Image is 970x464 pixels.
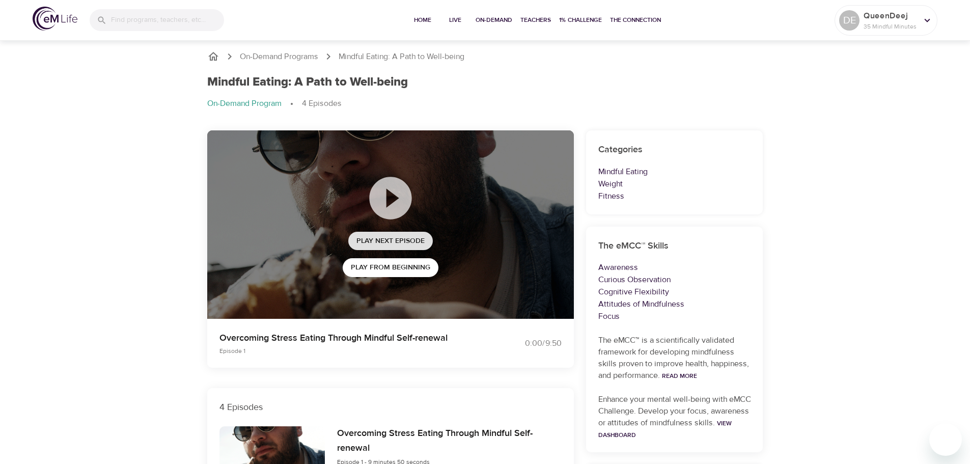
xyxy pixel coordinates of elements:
p: The eMCC™ is a scientifically validated framework for developing mindfulness skills proven to imp... [598,335,751,381]
p: Curious Observation [598,274,751,286]
p: Mindful Eating [598,166,751,178]
a: View Dashboard [598,419,732,439]
p: QueenDeej [864,10,918,22]
span: Home [410,15,435,25]
span: The Connection [610,15,661,25]
span: Live [443,15,467,25]
p: Focus [598,310,751,322]
p: 4 Episodes [219,400,562,414]
h6: Overcoming Stress Eating Through Mindful Self-renewal [337,426,561,456]
nav: breadcrumb [207,98,763,110]
p: On-Demand Program [207,98,282,110]
a: On-Demand Programs [240,51,318,63]
h6: Categories [598,143,751,157]
p: Fitness [598,190,751,202]
p: Episode 1 [219,346,473,356]
div: DE [839,10,860,31]
p: Cognitive Flexibility [598,286,751,298]
div: 0:00 / 9:50 [485,338,562,349]
iframe: Button to launch messaging window [929,423,962,456]
span: Teachers [520,15,551,25]
span: Play from beginning [351,261,430,274]
p: 4 Episodes [302,98,342,110]
p: Weight [598,178,751,190]
p: Overcoming Stress Eating Through Mindful Self-renewal [219,331,473,345]
h6: The eMCC™ Skills [598,239,751,254]
nav: breadcrumb [207,50,763,63]
span: Play Next Episode [356,235,425,248]
button: Play Next Episode [348,232,433,251]
p: 35 Mindful Minutes [864,22,918,31]
a: Read More [662,372,697,380]
span: 1% Challenge [559,15,602,25]
p: Awareness [598,261,751,274]
p: Mindful Eating: A Path to Well-being [339,51,464,63]
button: Play from beginning [343,258,438,277]
p: Attitudes of Mindfulness [598,298,751,310]
span: On-Demand [476,15,512,25]
p: Enhance your mental well-being with eMCC Challenge. Develop your focus, awareness or attitudes of... [598,394,751,441]
input: Find programs, teachers, etc... [111,9,224,31]
img: logo [33,7,77,31]
h1: Mindful Eating: A Path to Well-being [207,75,408,90]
